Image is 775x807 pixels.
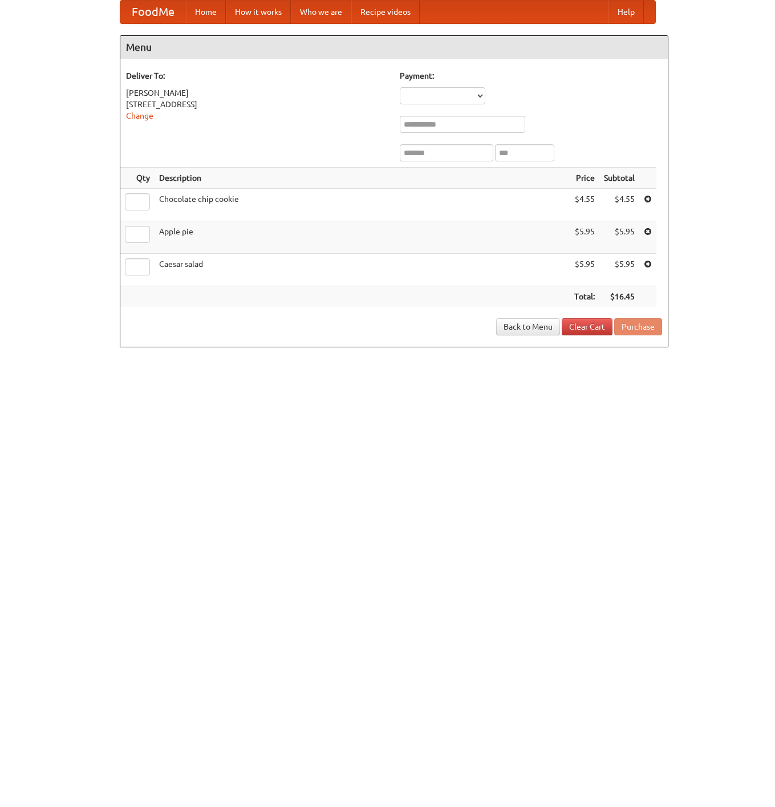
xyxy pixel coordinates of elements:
[570,221,599,254] td: $5.95
[120,36,668,59] h4: Menu
[120,168,155,189] th: Qty
[155,189,570,221] td: Chocolate chip cookie
[570,254,599,286] td: $5.95
[226,1,291,23] a: How it works
[155,168,570,189] th: Description
[126,87,388,99] div: [PERSON_NAME]
[599,168,639,189] th: Subtotal
[570,286,599,307] th: Total:
[351,1,420,23] a: Recipe videos
[186,1,226,23] a: Home
[599,254,639,286] td: $5.95
[155,254,570,286] td: Caesar salad
[120,1,186,23] a: FoodMe
[155,221,570,254] td: Apple pie
[400,70,662,82] h5: Payment:
[599,221,639,254] td: $5.95
[614,318,662,335] button: Purchase
[126,70,388,82] h5: Deliver To:
[570,168,599,189] th: Price
[608,1,644,23] a: Help
[496,318,560,335] a: Back to Menu
[126,99,388,110] div: [STREET_ADDRESS]
[599,286,639,307] th: $16.45
[599,189,639,221] td: $4.55
[126,111,153,120] a: Change
[562,318,612,335] a: Clear Cart
[570,189,599,221] td: $4.55
[291,1,351,23] a: Who we are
